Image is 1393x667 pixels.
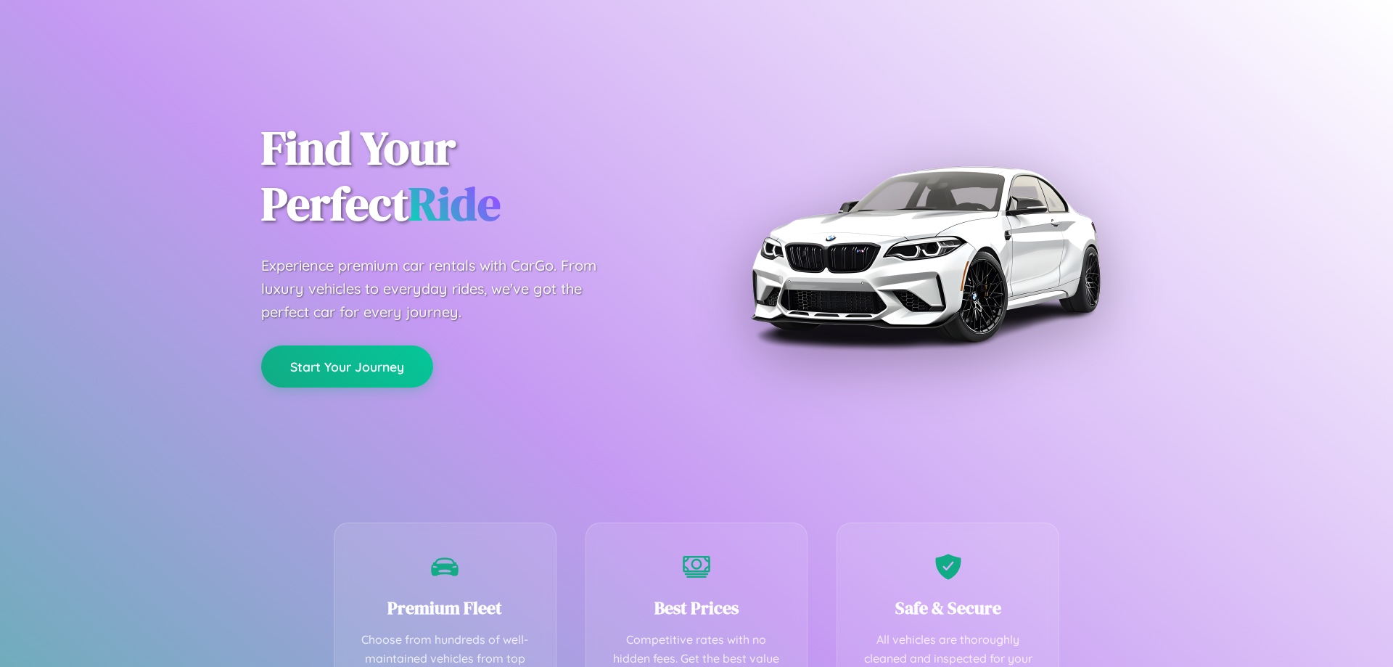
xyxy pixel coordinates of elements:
[261,345,433,388] button: Start Your Journey
[261,254,624,324] p: Experience premium car rentals with CarGo. From luxury vehicles to everyday rides, we've got the ...
[408,172,501,235] span: Ride
[859,596,1037,620] h3: Safe & Secure
[744,73,1106,435] img: Premium BMW car rental vehicle
[261,120,675,232] h1: Find Your Perfect
[356,596,534,620] h3: Premium Fleet
[608,596,786,620] h3: Best Prices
